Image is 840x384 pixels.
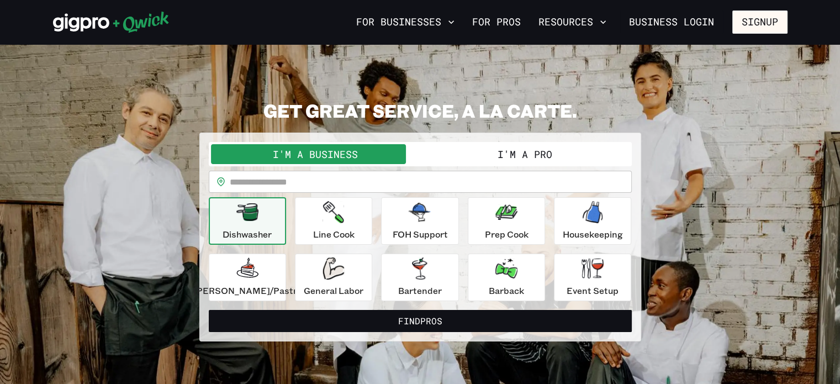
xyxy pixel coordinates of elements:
p: Event Setup [567,284,619,297]
button: Line Cook [295,197,372,245]
button: Event Setup [554,254,631,301]
button: Barback [468,254,545,301]
p: Bartender [398,284,442,297]
button: FOH Support [381,197,458,245]
p: General Labor [304,284,363,297]
button: Resources [534,13,611,31]
button: I'm a Business [211,144,420,164]
p: Prep Cook [484,228,528,241]
button: Dishwasher [209,197,286,245]
button: [PERSON_NAME]/Pastry [209,254,286,301]
h2: GET GREAT SERVICE, A LA CARTE. [199,99,641,122]
button: For Businesses [352,13,459,31]
p: Line Cook [313,228,355,241]
p: [PERSON_NAME]/Pastry [193,284,302,297]
button: Bartender [381,254,458,301]
button: Prep Cook [468,197,545,245]
p: Housekeeping [563,228,623,241]
button: Housekeeping [554,197,631,245]
p: Dishwasher [223,228,272,241]
a: Business Login [620,10,723,34]
p: FOH Support [392,228,447,241]
button: Signup [732,10,788,34]
a: For Pros [468,13,525,31]
button: FindPros [209,310,632,332]
button: General Labor [295,254,372,301]
button: I'm a Pro [420,144,630,164]
p: Barback [489,284,524,297]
